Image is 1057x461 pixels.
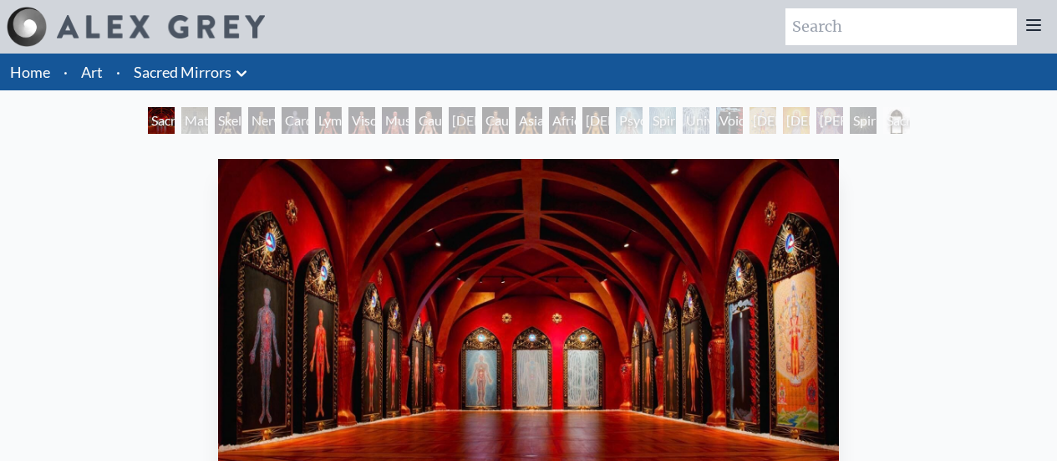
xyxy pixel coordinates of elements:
div: Asian Man [516,107,542,134]
div: Universal Mind Lattice [683,107,709,134]
div: [DEMOGRAPHIC_DATA] Woman [582,107,609,134]
div: Spiritual Energy System [649,107,676,134]
div: [DEMOGRAPHIC_DATA] Woman [449,107,475,134]
div: Cardiovascular System [282,107,308,134]
div: Void Clear Light [716,107,743,134]
div: Spiritual World [850,107,877,134]
div: Psychic Energy System [616,107,643,134]
li: · [57,54,74,90]
a: Sacred Mirrors [134,60,231,84]
div: [DEMOGRAPHIC_DATA] [750,107,776,134]
div: Material World [181,107,208,134]
div: Caucasian Man [482,107,509,134]
input: Search [785,8,1017,45]
div: Sacred Mirrors Frame [883,107,910,134]
div: African Man [549,107,576,134]
div: Viscera [348,107,375,134]
div: [PERSON_NAME] [816,107,843,134]
div: [DEMOGRAPHIC_DATA] [783,107,810,134]
div: Skeletal System [215,107,241,134]
div: Lymphatic System [315,107,342,134]
div: Caucasian Woman [415,107,442,134]
a: Home [10,63,50,81]
div: Sacred Mirrors Room, [GEOGRAPHIC_DATA] [148,107,175,134]
a: Art [81,60,103,84]
li: · [109,54,127,90]
div: Muscle System [382,107,409,134]
div: Nervous System [248,107,275,134]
